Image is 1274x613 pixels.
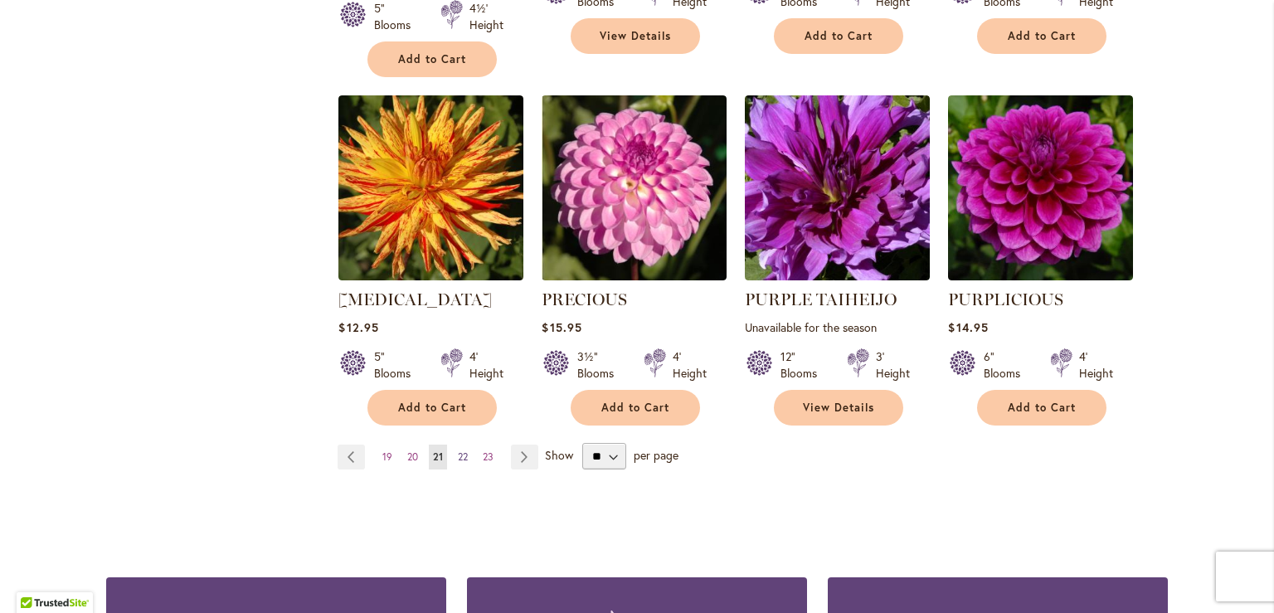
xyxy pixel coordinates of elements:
[745,289,897,309] a: PURPLE TAIHEIJO
[338,319,378,335] span: $12.95
[803,401,874,415] span: View Details
[338,95,523,280] img: POPPERS
[407,450,418,463] span: 20
[634,447,678,463] span: per page
[367,41,497,77] button: Add to Cart
[338,268,523,284] a: POPPERS
[542,268,727,284] a: PRECIOUS
[398,52,466,66] span: Add to Cart
[984,348,1030,382] div: 6" Blooms
[948,289,1063,309] a: PURPLICIOUS
[542,289,627,309] a: PRECIOUS
[673,348,707,382] div: 4' Height
[571,390,700,426] button: Add to Cart
[577,348,624,382] div: 3½" Blooms
[948,319,988,335] span: $14.95
[12,554,59,601] iframe: Launch Accessibility Center
[469,348,503,382] div: 4' Height
[876,348,910,382] div: 3' Height
[745,268,930,284] a: PURPLE TAIHEIJO
[1008,401,1076,415] span: Add to Cart
[545,447,573,463] span: Show
[338,289,492,309] a: [MEDICAL_DATA]
[382,450,392,463] span: 19
[948,95,1133,280] img: PURPLICIOUS
[745,319,930,335] p: Unavailable for the season
[367,390,497,426] button: Add to Cart
[398,401,466,415] span: Add to Cart
[433,450,443,463] span: 21
[601,401,669,415] span: Add to Cart
[745,95,930,280] img: PURPLE TAIHEIJO
[780,348,827,382] div: 12" Blooms
[571,18,700,54] a: View Details
[378,445,396,469] a: 19
[458,450,468,463] span: 22
[374,348,421,382] div: 5" Blooms
[542,95,727,280] img: PRECIOUS
[977,390,1106,426] button: Add to Cart
[483,450,494,463] span: 23
[1079,348,1113,382] div: 4' Height
[774,390,903,426] a: View Details
[948,268,1133,284] a: PURPLICIOUS
[479,445,498,469] a: 23
[1008,29,1076,43] span: Add to Cart
[977,18,1106,54] button: Add to Cart
[805,29,873,43] span: Add to Cart
[454,445,472,469] a: 22
[403,445,422,469] a: 20
[774,18,903,54] button: Add to Cart
[542,319,581,335] span: $15.95
[600,29,671,43] span: View Details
